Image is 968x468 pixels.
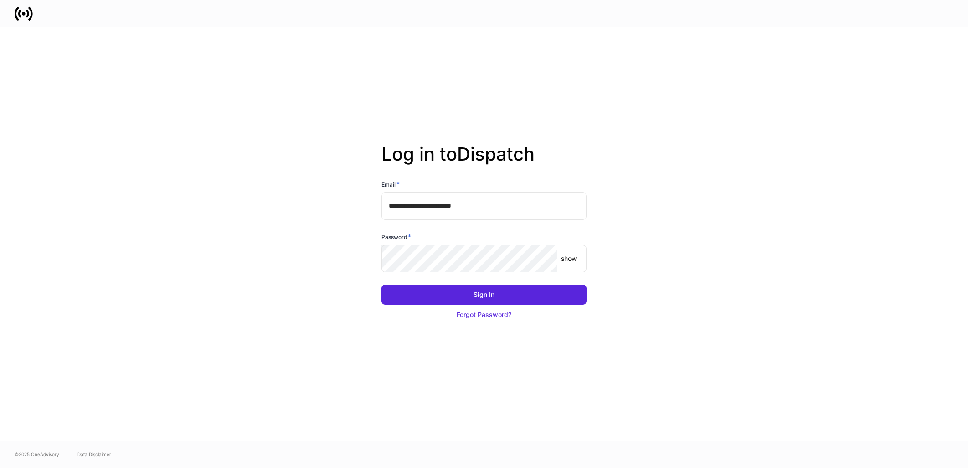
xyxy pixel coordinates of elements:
[561,254,577,263] p: show
[15,451,59,458] span: © 2025 OneAdvisory
[381,143,587,180] h2: Log in to Dispatch
[381,285,587,305] button: Sign In
[457,310,511,319] div: Forgot Password?
[381,180,400,189] h6: Email
[381,305,587,325] button: Forgot Password?
[381,232,411,241] h6: Password
[77,451,111,458] a: Data Disclaimer
[474,290,494,299] div: Sign In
